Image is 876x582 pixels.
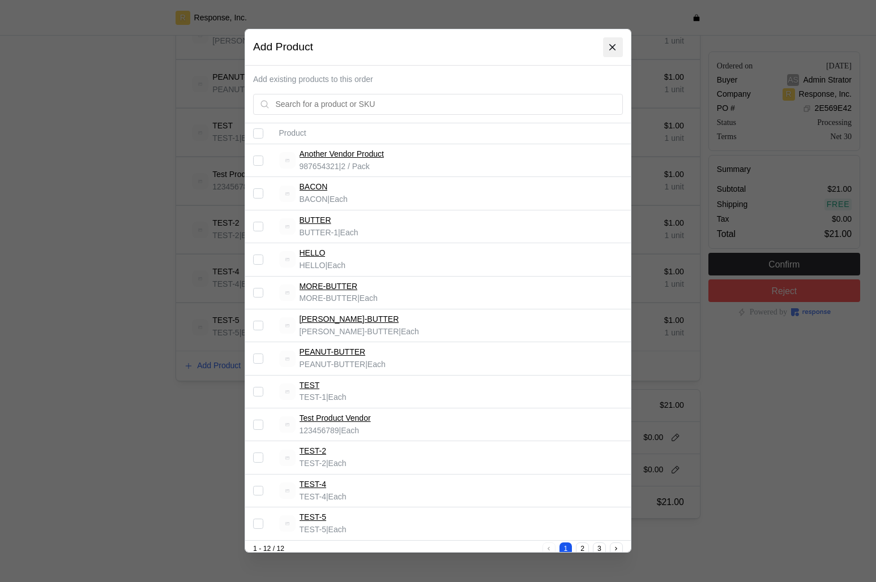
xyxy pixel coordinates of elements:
span: | Each [338,228,358,237]
img: svg%3e [279,318,296,334]
img: svg%3e [279,516,296,532]
a: TEST-5 [300,512,326,524]
img: svg%3e [279,383,296,400]
span: | Each [326,393,347,402]
div: 1 - 12 / 12 [253,544,540,554]
a: PEANUT-BUTTER [300,347,366,359]
a: HELLO [300,248,326,260]
img: svg%3e [279,417,296,433]
a: TEST-4 [300,478,326,491]
input: Select record 1 [253,156,263,166]
span: TEST-5 [300,525,326,534]
img: svg%3e [279,284,296,301]
img: svg%3e [279,450,296,466]
span: | Each [326,459,347,468]
span: TEST-2 [300,459,326,468]
span: | Each [326,492,347,501]
span: BUTTER-1 [300,228,338,237]
input: Search for a product or SKU [276,94,617,115]
a: Another Vendor Product [300,149,384,161]
img: svg%3e [279,153,296,169]
a: [PERSON_NAME]-BUTTER [300,313,399,326]
a: MORE-BUTTER [300,281,358,293]
input: Select record 12 [253,519,263,529]
span: TEST-4 [300,492,326,501]
span: | Each [357,294,378,303]
a: BUTTER [300,214,331,227]
input: Select record 2 [253,189,263,199]
span: | Each [326,261,346,270]
span: BACON [300,195,328,204]
a: Test Product Vendor [300,413,371,425]
p: Product [279,128,623,140]
img: svg%3e [279,482,296,499]
span: | Each [399,327,420,336]
a: TEST [300,380,320,392]
input: Select record 10 [253,453,263,463]
span: 987654321 [300,162,339,171]
input: Select record 5 [253,288,263,298]
span: [PERSON_NAME]-BUTTER [300,327,399,336]
h3: Add Product [253,40,313,55]
span: MORE-BUTTER [300,294,358,303]
span: | Each [365,360,386,369]
p: Add existing products to this order [253,74,623,86]
img: svg%3e [279,351,296,367]
input: Select all records [253,129,263,139]
a: TEST-2 [300,446,326,458]
span: | Each [339,426,360,435]
span: PEANUT-BUTTER [300,360,366,369]
span: HELLO [300,261,326,270]
input: Select record 4 [253,255,263,265]
button: 2 [576,543,589,556]
img: svg%3e [279,186,296,202]
img: svg%3e [279,218,296,235]
input: Select record 8 [253,387,263,397]
button: Next page [610,543,623,556]
a: BACON [300,182,328,194]
img: svg%3e [279,252,296,268]
span: | 2 / Pack [339,162,370,171]
button: 3 [593,543,606,556]
button: Previous page [542,543,555,556]
input: Select record 9 [253,420,263,430]
input: Select record 7 [253,354,263,364]
button: 1 [559,543,572,556]
input: Select record 3 [253,222,263,232]
span: | Each [328,195,348,204]
input: Select record 11 [253,486,263,496]
span: 123456789 [300,426,339,435]
span: TEST-1 [300,393,326,402]
input: Select record 6 [253,321,263,331]
span: | Each [326,525,347,534]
